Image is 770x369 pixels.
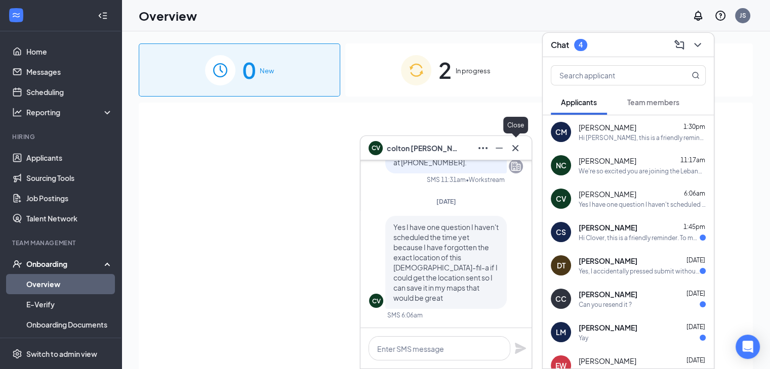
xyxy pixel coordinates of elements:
a: Messages [26,62,113,82]
span: Yes I have one question I haven't scheduled the time yet because I have forgotten the exact locat... [393,222,499,302]
div: Reporting [26,107,113,117]
a: Talent Network [26,208,113,228]
div: Hiring [12,132,111,141]
button: Cross [507,140,523,156]
h1: Overview [139,7,197,24]
svg: MagnifyingGlass [692,71,700,79]
span: 1:45pm [683,223,705,230]
div: SMS 11:31am [427,175,466,184]
div: Onboarding [26,259,104,269]
h3: Chat [551,39,569,51]
span: [PERSON_NAME] [579,256,637,266]
span: 2 [438,53,452,87]
span: [DATE] [436,198,456,205]
div: DT [557,260,565,270]
svg: ChevronDown [692,39,704,51]
span: 0 [242,53,256,87]
span: Team members [627,98,679,107]
div: Hi Clover, this is a friendly reminder. To move forward with your application for Front of House ... [579,234,700,242]
svg: Notifications [692,10,704,22]
div: NC [556,160,566,170]
span: • Workstream [466,175,505,184]
span: In progress [456,66,491,76]
div: Hi [PERSON_NAME], this is a friendly reminder. Your meeting with [DEMOGRAPHIC_DATA]-fil-A for Fro... [579,133,706,142]
div: Yes, I accidentally pressed submit without doing the questionnaire. [579,267,700,275]
a: Onboarding Documents [26,314,113,335]
svg: Cross [509,142,521,154]
div: CM [555,127,567,137]
svg: Collapse [98,11,108,21]
span: colton [PERSON_NAME] [387,143,458,154]
span: [DATE] [686,356,705,364]
div: 4 [579,40,583,49]
div: We're so excited you are joining the Lebanon & Tollway [DEMOGRAPHIC_DATA]-fil-Ateam ! Do you know... [579,167,706,175]
a: Overview [26,274,113,294]
span: Applicants [561,98,597,107]
span: 6:06am [684,190,705,197]
svg: ComposeMessage [673,39,685,51]
div: CC [555,294,566,304]
div: JS [740,11,746,20]
span: [PERSON_NAME] [579,189,636,199]
button: Minimize [491,140,507,156]
button: Ellipses [475,140,491,156]
svg: Plane [514,342,526,354]
span: New [260,66,274,76]
div: Can you resend it ? [579,300,632,309]
div: Close [503,117,528,133]
div: CV [372,297,381,305]
svg: Minimize [493,142,505,154]
button: ChevronDown [690,37,706,53]
svg: Settings [12,349,22,359]
div: Yes I have one question I haven't scheduled the time yet because I have forgotten the exact locat... [579,200,706,209]
svg: QuestionInfo [714,10,726,22]
span: [PERSON_NAME] [579,156,636,166]
span: [DATE] [686,290,705,297]
span: [PERSON_NAME] [579,122,636,132]
svg: UserCheck [12,259,22,269]
div: Team Management [12,239,111,247]
span: [PERSON_NAME] [579,322,637,333]
svg: Company [510,160,522,172]
div: Yay [579,334,588,342]
svg: Analysis [12,107,22,117]
a: E-Verify [26,294,113,314]
div: Switch to admin view [26,349,97,359]
div: CV [556,194,566,204]
a: Home [26,41,113,62]
span: [DATE] [686,323,705,331]
a: Applicants [26,148,113,168]
button: ComposeMessage [671,37,687,53]
a: Scheduling [26,82,113,102]
span: 1:30pm [683,123,705,130]
div: CS [556,227,566,237]
input: Search applicant [551,66,671,85]
div: SMS 6:06am [387,311,423,319]
span: [DATE] [686,256,705,264]
a: Job Postings [26,188,113,208]
span: 11:17am [680,156,705,164]
a: Activity log [26,335,113,355]
svg: Ellipses [477,142,489,154]
svg: WorkstreamLogo [11,10,21,20]
div: Open Intercom Messenger [736,335,760,359]
div: LM [556,327,566,337]
span: [PERSON_NAME] [579,222,637,233]
span: [PERSON_NAME] [579,356,636,366]
span: [PERSON_NAME] [579,289,637,299]
a: Sourcing Tools [26,168,113,188]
